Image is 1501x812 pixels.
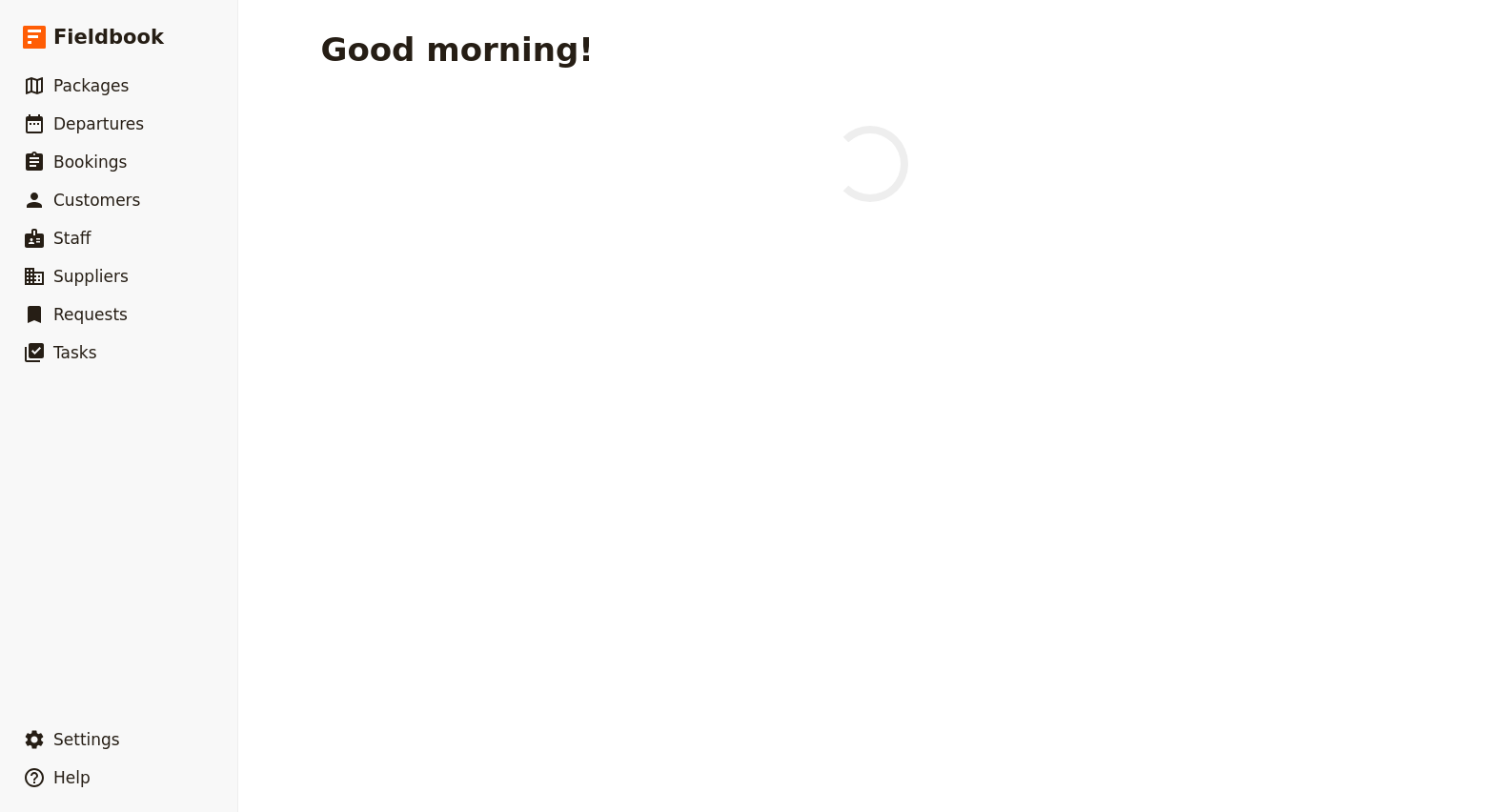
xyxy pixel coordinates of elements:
span: Bookings [53,152,127,172]
span: Fieldbook [53,23,164,51]
span: Departures [53,114,144,133]
span: Help [53,768,91,787]
span: Requests [53,305,128,324]
h1: Good morning! [321,30,594,69]
span: Suppliers [53,267,129,286]
span: Settings [53,730,120,749]
span: Staff [53,229,91,248]
span: Tasks [53,343,97,362]
span: Customers [53,191,140,210]
span: Packages [53,76,129,95]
